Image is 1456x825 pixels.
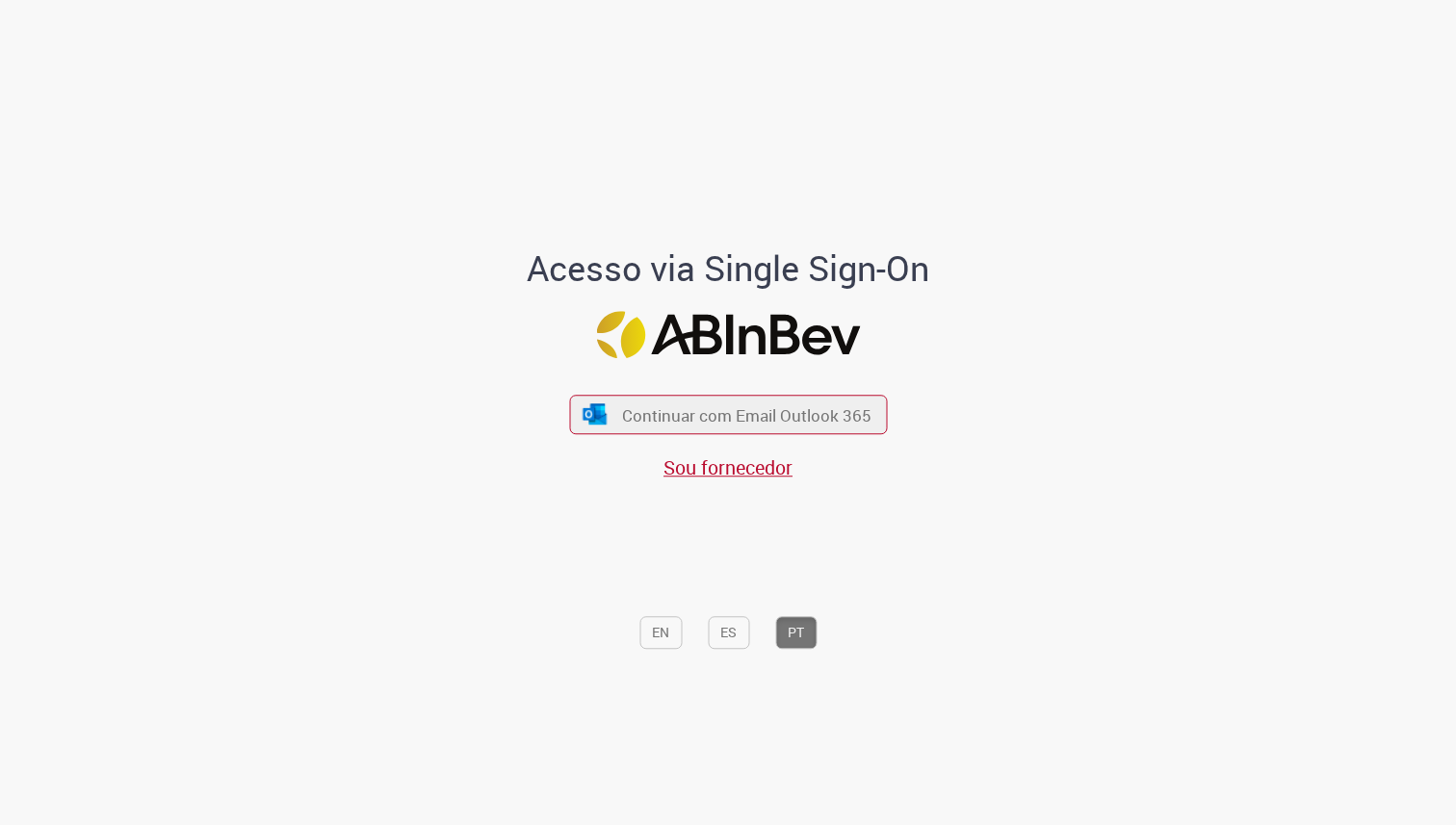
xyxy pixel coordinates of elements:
button: ícone Azure/Microsoft 360 Continuar com Email Outlook 365 [569,395,887,434]
button: ES [708,616,749,649]
img: ícone Azure/Microsoft 360 [582,404,609,425]
button: PT [775,616,817,649]
h1: Acesso via Single Sign-On [461,249,996,288]
a: Sou fornecedor [663,454,793,480]
button: EN [639,616,682,649]
img: Logo ABInBev [596,311,860,358]
span: Continuar com Email Outlook 365 [622,403,871,425]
